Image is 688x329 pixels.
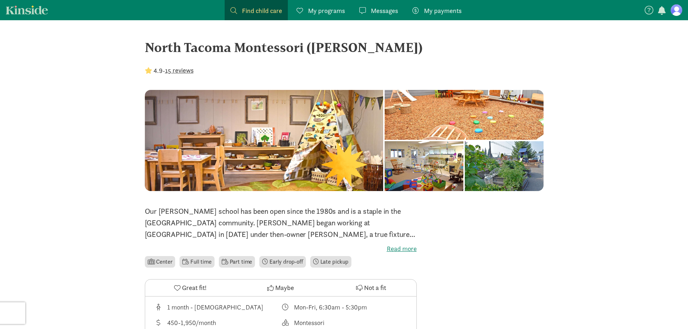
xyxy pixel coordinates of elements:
[145,256,176,268] li: Center
[145,38,544,57] div: North Tacoma Montessori ([PERSON_NAME])
[182,283,207,293] span: Great fit!
[153,66,163,75] strong: 4.9
[145,280,235,296] button: Great fit!
[145,205,417,240] p: Our [PERSON_NAME] school has been open since the 1980s and is a staple in the [GEOGRAPHIC_DATA] c...
[310,256,351,268] li: Late pickup
[179,256,214,268] li: Full time
[154,302,281,312] div: Age range for children that this provider cares for
[259,256,306,268] li: Early drop-off
[167,318,216,328] div: 450-1,950/month
[165,65,194,75] button: 15 reviews
[145,244,417,253] label: Read more
[235,280,326,296] button: Maybe
[167,302,263,312] div: 1 month - [DEMOGRAPHIC_DATA]
[424,6,462,16] span: My payments
[6,5,48,14] a: Kinside
[154,318,281,328] div: Average tuition for this program
[242,6,282,16] span: Find child care
[371,6,398,16] span: Messages
[219,256,255,268] li: Part time
[308,6,345,16] span: My programs
[294,302,367,312] div: Mon-Fri, 6:30am - 5:30pm
[326,280,416,296] button: Not a fit
[364,283,386,293] span: Not a fit
[294,318,324,328] div: Montessori
[145,66,194,75] div: -
[275,283,294,293] span: Maybe
[281,318,408,328] div: This provider's education philosophy
[281,302,408,312] div: Class schedule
